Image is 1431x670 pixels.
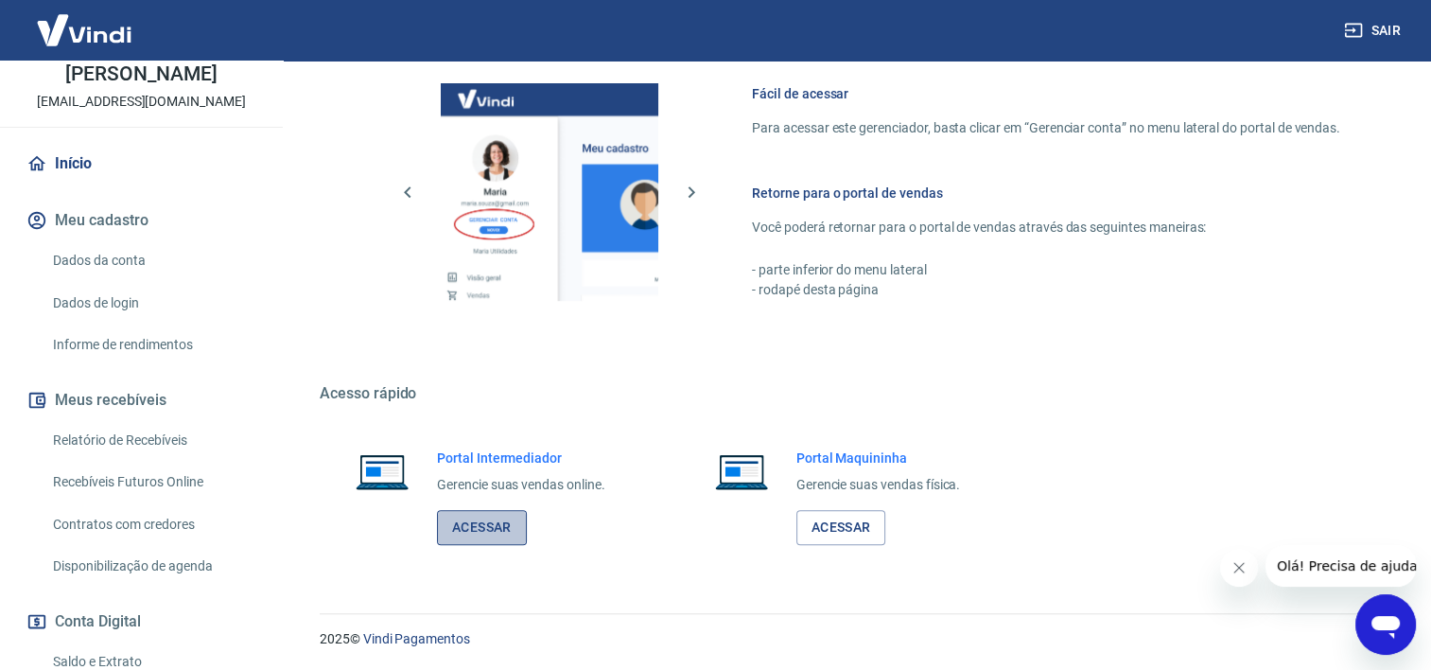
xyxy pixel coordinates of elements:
p: Para acessar este gerenciador, basta clicar em “Gerenciar conta” no menu lateral do portal de ven... [752,118,1340,138]
p: [EMAIL_ADDRESS][DOMAIN_NAME] [37,92,246,112]
img: Vindi [23,1,146,59]
h6: Portal Maquininha [796,449,961,467]
img: Imagem da dashboard mostrando o botão de gerenciar conta na sidebar no lado esquerdo [441,83,658,301]
h6: Retorne para o portal de vendas [752,184,1340,203]
a: Informe de rendimentos [45,326,260,364]
p: Você poderá retornar para o portal de vendas através das seguintes maneiras: [752,218,1340,238]
a: Vindi Pagamentos [363,631,470,646]
a: Dados de login [45,284,260,323]
button: Conta Digital [23,601,260,643]
a: Disponibilização de agenda [45,547,260,586]
a: Dados da conta [45,241,260,280]
p: [PERSON_NAME] [65,64,217,84]
p: 2025 © [320,629,1386,649]
a: Relatório de Recebíveis [45,421,260,460]
img: Imagem de um notebook aberto [702,449,781,494]
span: Olá! Precisa de ajuda? [11,13,159,28]
button: Meus recebíveis [23,379,260,421]
h6: Portal Intermediador [437,449,605,467]
a: Contratos com credores [45,505,260,544]
iframe: Mensagem da empresa [1265,545,1416,587]
p: - parte inferior do menu lateral [752,260,1340,280]
a: Acessar [796,510,886,545]
p: - rodapé desta página [752,280,1340,300]
p: Gerencie suas vendas online. [437,475,605,495]
img: Imagem de um notebook aberto [342,449,422,494]
a: Acessar [437,510,527,545]
h6: Fácil de acessar [752,84,1340,103]
a: Início [23,143,260,185]
a: Recebíveis Futuros Online [45,463,260,502]
button: Meu cadastro [23,200,260,241]
iframe: Botão para abrir a janela de mensagens [1355,594,1416,655]
p: Gerencie suas vendas física. [796,475,961,495]
iframe: Fechar mensagem [1220,549,1258,587]
h5: Acesso rápido [320,384,1386,403]
button: Sair [1340,13,1408,48]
